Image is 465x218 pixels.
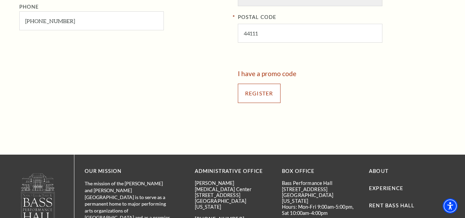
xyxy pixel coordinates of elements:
[369,168,389,174] a: About
[282,186,359,192] p: [STREET_ADDRESS]
[369,185,403,191] a: Experience
[19,4,39,10] label: Phone
[195,180,272,192] p: [PERSON_NAME][MEDICAL_DATA] Center
[238,70,296,77] a: I have a promo code
[238,13,446,22] label: POSTAL CODE
[443,198,458,214] div: Accessibility Menu
[282,167,359,176] p: BOX OFFICE
[238,24,382,43] input: POSTAL CODE
[195,198,272,210] p: [GEOGRAPHIC_DATA][US_STATE]
[195,167,272,176] p: Administrative Office
[282,192,359,204] p: [GEOGRAPHIC_DATA][US_STATE]
[282,180,359,186] p: Bass Performance Hall
[369,203,414,208] a: Rent Bass Hall
[282,204,359,216] p: Hours: Mon-Fri 9:00am-5:00pm, Sat 10:00am-4:00pm
[238,84,281,103] input: Submit button
[195,192,272,198] p: [STREET_ADDRESS]
[85,167,171,176] p: OUR MISSION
